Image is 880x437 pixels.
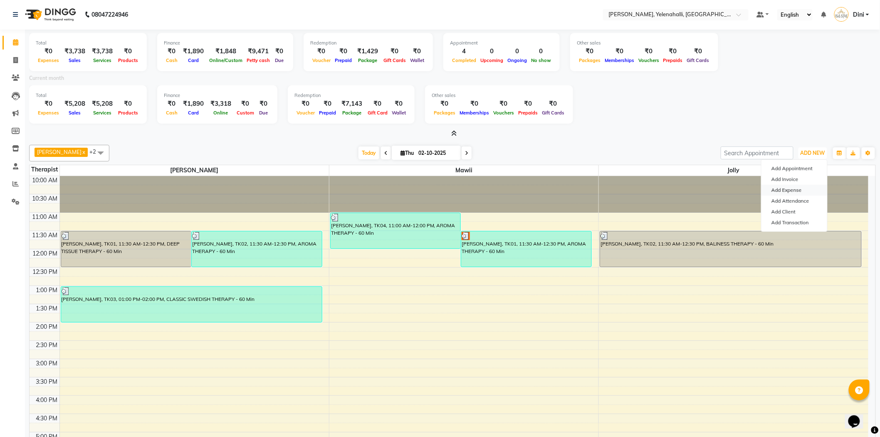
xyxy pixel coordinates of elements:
div: ₹0 [636,47,661,56]
span: Prepaid [333,57,354,63]
span: Products [116,110,140,116]
span: Voucher [294,110,317,116]
div: ₹0 [366,99,390,109]
label: Current month [29,74,64,82]
span: +2 [89,148,102,155]
div: ₹0 [317,99,338,109]
span: Products [116,57,140,63]
span: [PERSON_NAME] [60,165,329,176]
span: Prepaids [661,57,685,63]
div: ₹0 [310,47,333,56]
div: 11:30 AM [31,231,59,240]
span: Package [340,110,363,116]
span: Services [91,57,114,63]
div: [PERSON_NAME], TK02, 11:30 AM-12:30 PM, AROMA THERAPY - 60 Min [192,231,322,267]
div: ₹0 [381,47,408,56]
span: Today [358,146,379,159]
div: ₹0 [408,47,426,56]
span: Custom [235,110,256,116]
div: ₹0 [516,99,540,109]
a: Add Transaction [761,217,827,228]
span: Due [257,110,270,116]
span: Card [186,110,201,116]
span: Thu [398,150,416,156]
span: Cash [164,110,180,116]
span: Card [186,57,201,63]
div: 4:00 PM [35,396,59,405]
span: Completed [450,57,478,63]
div: ₹0 [235,99,256,109]
div: ₹0 [390,99,408,109]
div: ₹0 [116,99,140,109]
span: Wallet [408,57,426,63]
div: [PERSON_NAME], TK01, 11:30 AM-12:30 PM, DEEP TISSUE THERAPY - 60 Min [61,231,191,267]
div: Total [36,40,140,47]
div: 1:00 PM [35,286,59,295]
div: 2:30 PM [35,341,59,350]
span: Gift Card [366,110,390,116]
span: Petty cash [245,57,272,63]
span: Wallet [390,110,408,116]
div: ₹0 [256,99,271,109]
div: ₹3,738 [61,47,89,56]
div: 10:00 AM [31,176,59,185]
div: ₹0 [164,99,180,109]
div: [PERSON_NAME], TK01, 11:30 AM-12:30 PM, AROMA THERAPY - 60 Min [461,231,591,267]
div: ₹0 [685,47,712,56]
div: ₹0 [540,99,566,109]
div: 0 [505,47,529,56]
div: 3:30 PM [35,377,59,386]
span: Expenses [36,57,61,63]
div: ₹1,890 [180,47,207,56]
div: ₹1,429 [354,47,381,56]
div: ₹0 [272,47,287,56]
div: ₹0 [432,99,457,109]
div: Redemption [310,40,426,47]
div: 3:00 PM [35,359,59,368]
div: 4 [450,47,478,56]
span: Gift Cards [540,110,566,116]
span: Prepaid [317,110,338,116]
a: Add Attendance [761,196,827,206]
span: Sales [67,57,83,63]
div: Other sales [432,92,566,99]
span: Memberships [603,57,636,63]
button: ADD NEW [798,147,827,159]
img: logo [21,3,78,26]
div: Total [36,92,140,99]
div: 0 [529,47,553,56]
b: 08047224946 [91,3,128,26]
div: ₹1,848 [207,47,245,56]
span: Prepaids [516,110,540,116]
span: Vouchers [491,110,516,116]
div: ₹7,143 [338,99,366,109]
span: Ongoing [505,57,529,63]
div: 12:00 PM [31,249,59,258]
div: 2:00 PM [35,323,59,331]
div: ₹3,318 [207,99,235,109]
span: Vouchers [636,57,661,63]
div: ₹0 [577,47,603,56]
span: Packages [577,57,603,63]
div: Finance [164,92,271,99]
div: ₹0 [36,47,61,56]
input: Search Appointment [721,146,793,159]
div: [PERSON_NAME], TK02, 11:30 AM-12:30 PM, BALINESS THERAPY - 60 Min [600,231,861,267]
a: Add Invoice [761,174,827,185]
iframe: chat widget [845,404,872,429]
div: ₹0 [36,99,61,109]
div: ₹0 [164,47,180,56]
div: 11:00 AM [31,213,59,221]
div: 4:30 PM [35,414,59,423]
span: Gift Cards [685,57,712,63]
div: ₹9,471 [245,47,272,56]
div: ₹0 [116,47,140,56]
div: ₹0 [661,47,685,56]
span: Voucher [310,57,333,63]
a: Add Expense [761,185,827,196]
div: 1:30 PM [35,304,59,313]
span: Packages [432,110,457,116]
div: [PERSON_NAME], TK03, 01:00 PM-02:00 PM, CLASSIC SWEDISH THERAPY - 60 Min [61,287,322,322]
span: Services [91,110,114,116]
div: 10:30 AM [31,194,59,203]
